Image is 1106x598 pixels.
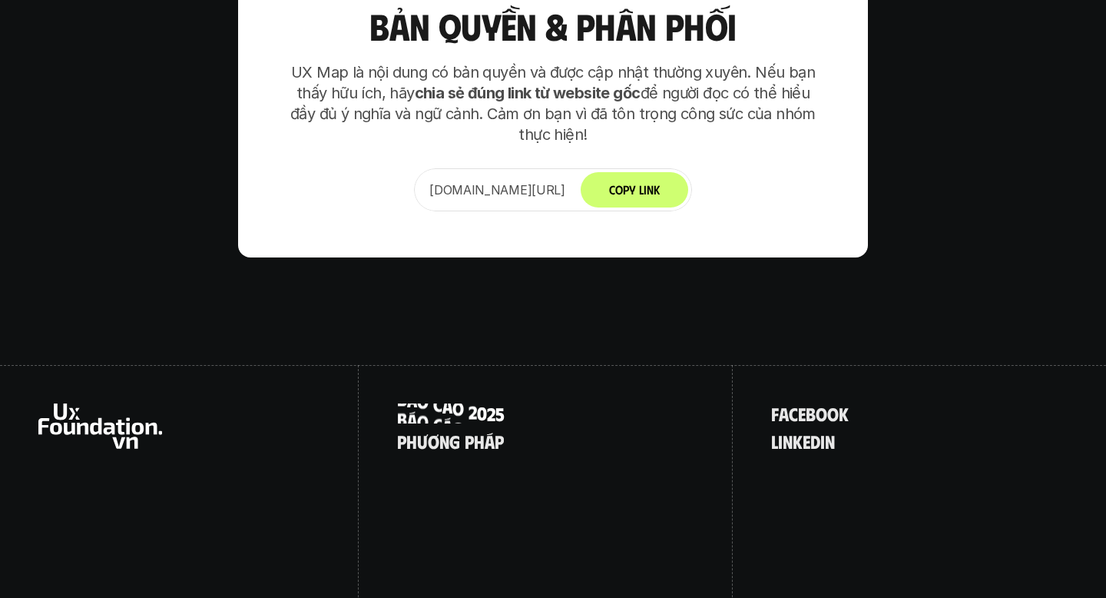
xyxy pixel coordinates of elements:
span: f [771,404,779,424]
strong: chia sẻ đúng link từ website gốc [415,84,641,102]
span: n [825,431,835,451]
span: ơ [428,431,439,451]
span: h [406,431,417,451]
span: o [827,404,839,424]
span: p [465,431,474,451]
span: p [495,431,504,451]
span: b [806,404,816,424]
a: phươngpháp [397,431,504,451]
span: c [433,394,442,414]
p: UX Map là nội dung có bản quyền và được cập nhật thường xuyên. Nếu bạn thấy hữu ích, hãy để người... [284,62,822,145]
span: c [789,404,798,424]
span: á [407,390,417,410]
span: a [779,404,789,424]
span: o [452,397,464,417]
span: g [449,431,460,451]
span: e [798,404,806,424]
button: Copy Link [581,172,688,208]
span: á [442,396,452,416]
span: 5 [495,404,505,424]
span: n [783,431,793,451]
a: Báocáo2025 [397,404,505,424]
a: linkedin [771,431,835,451]
span: á [485,431,495,451]
span: i [778,431,783,451]
h3: Bản quyền & Phân phối [284,6,822,47]
p: [DOMAIN_NAME][URL] [429,181,565,199]
span: ư [417,431,428,451]
span: h [474,431,485,451]
span: 0 [477,403,487,423]
span: d [810,431,820,451]
span: 2 [469,401,477,421]
span: i [820,431,825,451]
span: 2 [487,404,495,424]
span: l [771,431,778,451]
a: facebook [771,404,849,424]
span: o [816,404,827,424]
span: p [397,431,406,451]
span: o [417,390,429,410]
span: e [803,431,810,451]
span: n [439,431,449,451]
span: k [793,431,803,451]
span: k [839,404,849,424]
span: B [397,388,407,408]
